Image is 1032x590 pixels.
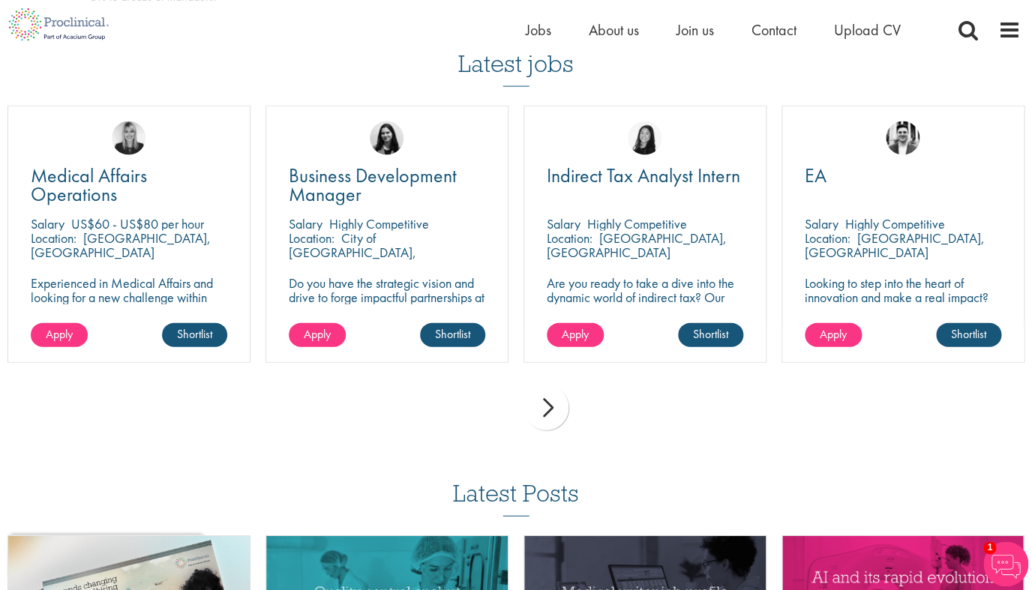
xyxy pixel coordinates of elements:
[547,229,727,260] p: [GEOGRAPHIC_DATA], [GEOGRAPHIC_DATA]
[370,121,403,154] img: Indre Stankeviciute
[547,275,743,346] p: Are you ready to take a dive into the dynamic world of indirect tax? Our client is recruiting for...
[304,325,331,341] span: Apply
[834,20,901,40] a: Upload CV
[562,325,589,341] span: Apply
[983,541,996,554] span: 1
[162,322,227,346] a: Shortlist
[936,322,1001,346] a: Shortlist
[289,275,485,361] p: Do you have the strategic vision and drive to forge impactful partnerships at the forefront of ph...
[547,322,604,346] a: Apply
[676,20,714,40] a: Join us
[112,121,145,154] img: Janelle Jones
[458,13,574,86] h3: Latest jobs
[289,229,416,274] p: City of [GEOGRAPHIC_DATA], [GEOGRAPHIC_DATA]
[886,121,919,154] img: Edward Little
[289,229,334,246] span: Location:
[547,162,740,187] span: Indirect Tax Analyst Intern
[805,322,862,346] a: Apply
[31,214,64,232] span: Salary
[31,229,76,246] span: Location:
[526,20,551,40] a: Jobs
[805,214,838,232] span: Salary
[329,214,429,232] p: Highly Competitive
[71,214,204,232] p: US$60 - US$80 per hour
[751,20,796,40] a: Contact
[46,325,73,341] span: Apply
[547,214,580,232] span: Salary
[678,322,743,346] a: Shortlist
[31,322,88,346] a: Apply
[805,162,826,187] span: EA
[31,166,227,203] a: Medical Affairs Operations
[289,166,485,203] a: Business Development Manager
[420,322,485,346] a: Shortlist
[523,385,568,430] div: next
[805,229,985,260] p: [GEOGRAPHIC_DATA], [GEOGRAPHIC_DATA]
[805,229,850,246] span: Location:
[589,20,639,40] a: About us
[31,275,227,361] p: Experienced in Medical Affairs and looking for a new challenge within operations? Proclinical is ...
[547,229,592,246] span: Location:
[805,275,1001,346] p: Looking to step into the heart of innovation and make a real impact? Join our pharmaceutical clie...
[31,229,211,260] p: [GEOGRAPHIC_DATA], [GEOGRAPHIC_DATA]
[289,214,322,232] span: Salary
[289,162,457,206] span: Business Development Manager
[845,214,945,232] p: Highly Competitive
[31,162,147,206] span: Medical Affairs Operations
[820,325,847,341] span: Apply
[805,166,1001,184] a: EA
[547,166,743,184] a: Indirect Tax Analyst Intern
[289,322,346,346] a: Apply
[587,214,687,232] p: Highly Competitive
[453,480,579,516] h3: Latest Posts
[983,541,1028,586] img: Chatbot
[628,121,661,154] img: Numhom Sudsok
